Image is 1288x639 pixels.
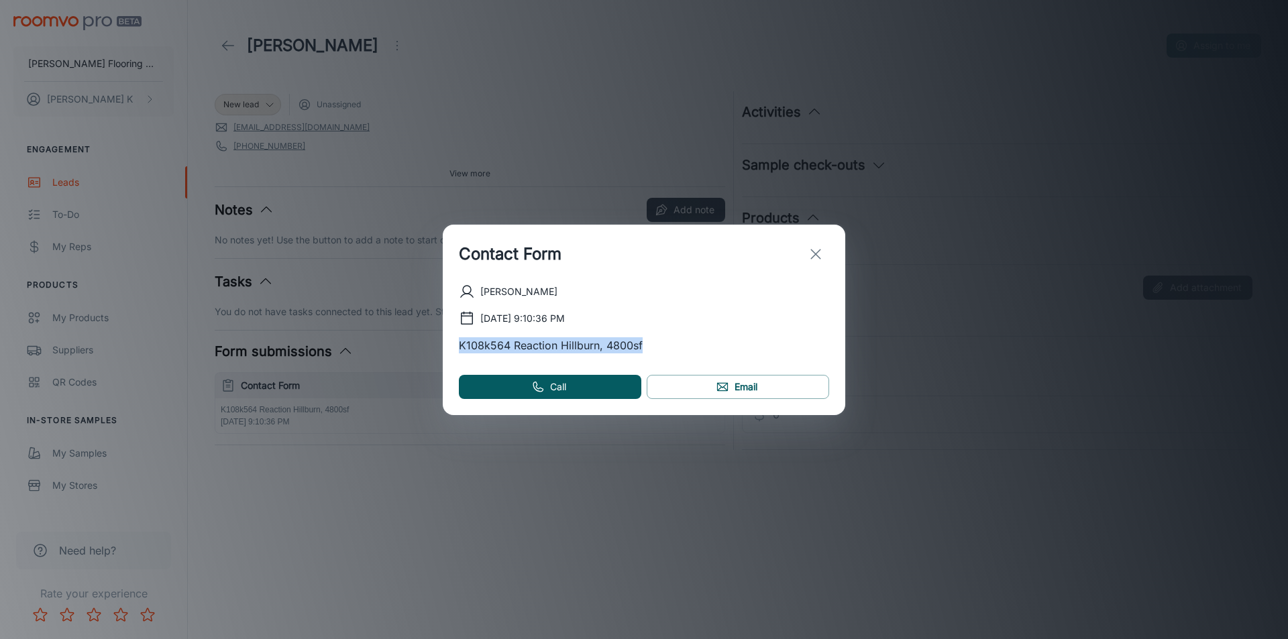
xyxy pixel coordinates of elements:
[480,284,557,299] p: [PERSON_NAME]
[459,375,641,399] a: Call
[459,337,829,353] p: K108k564 Reaction Hillburn, 4800sf
[802,241,829,268] button: exit
[480,311,565,326] p: [DATE] 9:10:36 PM
[459,242,561,266] h1: Contact Form
[647,375,829,399] a: Email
